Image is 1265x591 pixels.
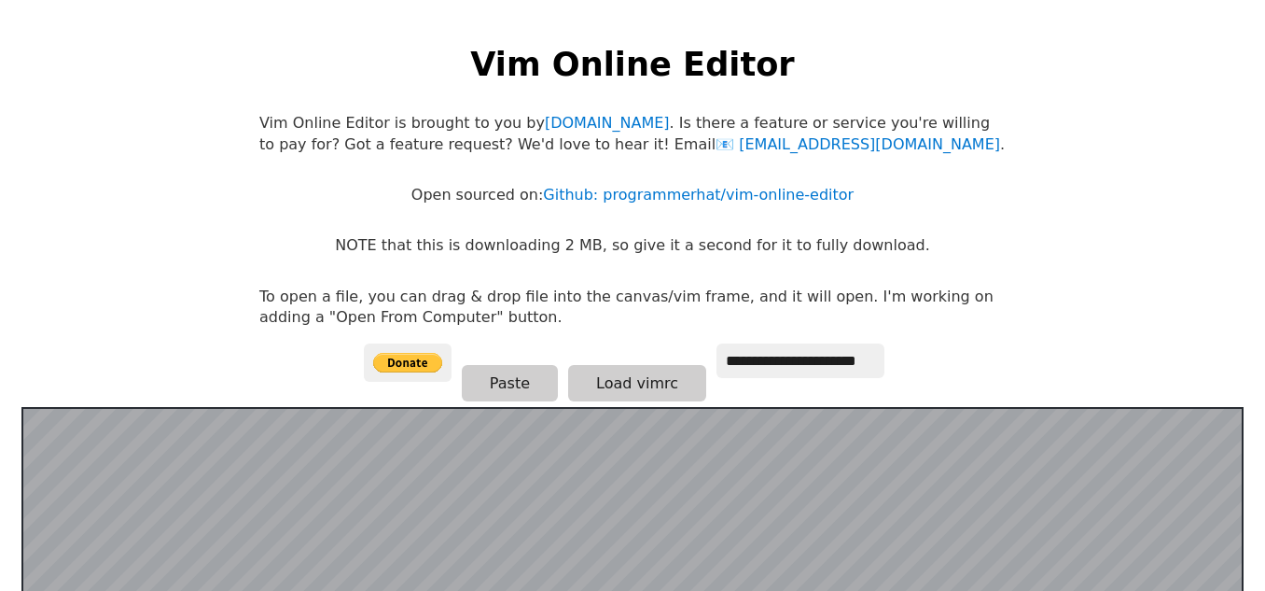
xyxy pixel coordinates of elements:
a: Github: programmerhat/vim-online-editor [543,186,854,204]
a: [EMAIL_ADDRESS][DOMAIN_NAME] [716,135,1000,153]
button: Paste [462,365,558,401]
p: Vim Online Editor is brought to you by . Is there a feature or service you're willing to pay for?... [259,113,1006,155]
p: Open sourced on: [411,185,854,205]
p: To open a file, you can drag & drop file into the canvas/vim frame, and it will open. I'm working... [259,287,1006,329]
button: Load vimrc [568,365,706,401]
a: [DOMAIN_NAME] [545,114,670,132]
h1: Vim Online Editor [470,41,794,87]
p: NOTE that this is downloading 2 MB, so give it a second for it to fully download. [335,235,929,256]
